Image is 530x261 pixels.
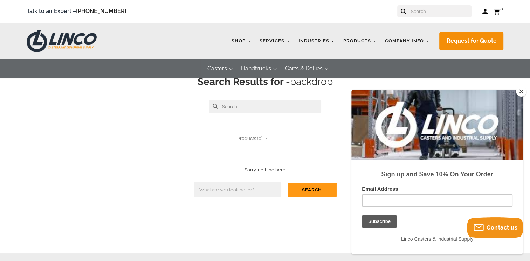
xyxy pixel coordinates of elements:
button: Carts & Dollies [278,59,330,78]
a: Products [340,34,380,48]
span: backdrop [290,76,333,87]
input: Subscribe [11,126,46,138]
a: Products (0) [237,136,262,141]
span: Contact us [487,224,517,231]
a: 0 [493,7,503,16]
a: Shop [228,34,254,48]
strong: Sign up and Save 10% On Your Order [30,81,142,88]
h1: Search Results for - [11,75,519,89]
button: Close [516,86,526,97]
a: Log in [482,8,488,15]
a: Content (0) [270,136,293,141]
button: Search [288,183,337,197]
a: Services [256,34,293,48]
img: LINCO CASTERS & INDUSTRIAL SUPPLY [27,30,97,52]
a: Company Info [381,34,433,48]
span: 0 [500,6,503,12]
span: Talk to an Expert – [27,7,126,16]
a: Request for Quote [439,32,503,50]
h2: Sorry, nothing here [11,167,519,174]
button: Handtrucks [234,59,278,78]
span: Linco Casters & Industrial Supply [50,147,122,152]
button: Contact us [467,217,523,238]
button: Casters [200,59,234,78]
input: Search [410,5,472,17]
input: What are you looking for? [194,182,281,197]
a: [PHONE_NUMBER] [76,8,126,14]
a: Industries [295,34,338,48]
label: Email Address [11,96,161,105]
input: Search [209,100,321,113]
